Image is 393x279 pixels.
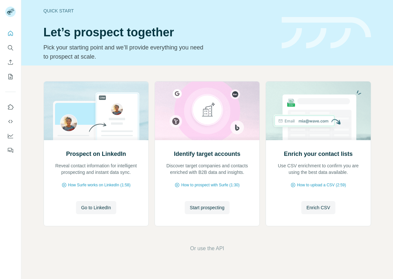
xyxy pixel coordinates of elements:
[297,182,346,188] span: How to upload a CSV (2:59)
[5,130,16,142] button: Dashboard
[76,201,116,214] button: Go to LinkedIn
[190,204,225,211] span: Start prospecting
[5,144,16,156] button: Feedback
[44,43,208,61] p: Pick your starting point and we’ll provide everything you need to prospect at scale.
[50,162,142,176] p: Reveal contact information for intelligent prospecting and instant data sync.
[174,149,240,158] h2: Identify target accounts
[282,17,371,49] img: banner
[284,149,353,158] h2: Enrich your contact lists
[5,28,16,39] button: Quick start
[44,82,149,140] img: Prospect on LinkedIn
[44,26,274,39] h1: Let’s prospect together
[5,42,16,54] button: Search
[5,101,16,113] button: Use Surfe on LinkedIn
[5,71,16,83] button: My lists
[81,204,111,211] span: Go to LinkedIn
[190,245,224,252] button: Or use the API
[185,201,230,214] button: Start prospecting
[272,162,364,176] p: Use CSV enrichment to confirm you are using the best data available.
[44,8,274,14] div: Quick start
[155,82,260,140] img: Identify target accounts
[307,204,330,211] span: Enrich CSV
[266,82,371,140] img: Enrich your contact lists
[68,182,131,188] span: How Surfe works on LinkedIn (1:58)
[5,116,16,127] button: Use Surfe API
[5,56,16,68] button: Enrich CSV
[301,201,335,214] button: Enrich CSV
[181,182,239,188] span: How to prospect with Surfe (1:30)
[161,162,253,176] p: Discover target companies and contacts enriched with B2B data and insights.
[66,149,126,158] h2: Prospect on LinkedIn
